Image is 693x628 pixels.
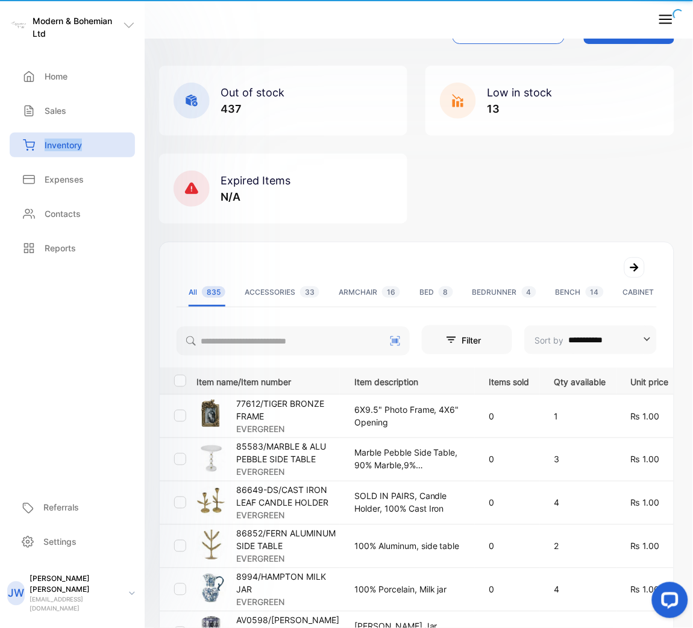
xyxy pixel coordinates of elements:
div: ACCESSORIES [245,287,319,298]
p: 4 [554,583,606,596]
p: 8994/HAMPTON MILK JAR [236,571,339,596]
p: 6X9.5" Photo Frame, 4X6" Opening [354,403,465,429]
p: 2 [554,540,606,553]
div: BEDRUNNER [472,287,536,298]
img: item [196,486,227,517]
p: Reports [45,242,76,254]
p: Contacts [45,207,81,220]
p: 4 [554,497,606,509]
span: ₨ 1.00 [631,411,660,421]
p: 437 [221,101,284,117]
p: 86852/FERN ALUMINUM SIDE TABLE [236,527,339,553]
p: [PERSON_NAME] [PERSON_NAME] [30,574,119,595]
p: 0 [489,410,530,422]
p: Expenses [45,173,84,186]
p: 1 [554,410,606,422]
div: BED [419,287,453,298]
p: Home [45,70,67,83]
p: 0 [489,540,530,553]
button: Sort by [524,325,657,354]
p: N/A [221,189,290,205]
img: item [196,530,227,560]
span: 14 [586,286,604,298]
p: 77612/TIGER BRONZE FRAME [236,397,339,422]
iframe: LiveChat chat widget [642,577,693,628]
span: ₨ 1.00 [631,541,660,551]
span: 33 [300,286,319,298]
p: Referrals [43,501,79,514]
p: Inventory [45,139,82,151]
div: CABINET [623,287,677,298]
p: Sales [45,104,66,117]
p: SOLD IN PAIRS, Candle Holder, 100% Cast Iron [354,490,465,515]
p: Settings [43,536,77,548]
p: 0 [489,453,530,466]
p: [EMAIL_ADDRESS][DOMAIN_NAME] [30,595,119,614]
p: Modern & Bohemian Ltd [33,14,123,40]
p: Item description [354,373,465,388]
p: 0 [489,497,530,509]
div: All [189,287,225,298]
span: ₨ 1.00 [631,498,660,508]
p: Items sold [489,373,530,388]
p: EVERGREEN [236,553,339,565]
p: 3 [554,453,606,466]
p: EVERGREEN [236,466,339,479]
p: 100% Aluminum, side table [354,540,465,553]
p: 86649-DS/CAST IRON LEAF CANDLE HOLDER [236,484,339,509]
p: Unit price [631,373,669,388]
p: 13 [487,101,552,117]
p: 85583/MARBLE & ALU PEBBLE SIDE TABLE [236,441,339,466]
img: item [196,400,227,430]
p: EVERGREEN [236,509,339,522]
div: ARMCHAIR [339,287,400,298]
span: ₨ 1.00 [631,585,660,595]
span: Expired Items [221,174,290,187]
p: EVERGREEN [236,596,339,609]
img: item [196,443,227,473]
p: 100% Porcelain, Milk jar [354,583,465,596]
span: 4 [522,286,536,298]
img: logo [10,17,27,34]
span: 16 [382,286,400,298]
span: Low in stock [487,86,552,99]
p: 0 [489,583,530,596]
div: BENCH [556,287,604,298]
span: Out of stock [221,86,284,99]
p: JW [8,586,24,601]
p: Qty available [554,373,606,388]
p: Item name/Item number [196,373,339,388]
p: Sort by [535,334,564,347]
span: 8 [439,286,453,298]
span: 835 [202,286,225,298]
img: item [196,573,227,603]
span: ₨ 1.00 [631,454,660,465]
p: Marble Pebble Side Table, 90% Marble,9% Aluminum,1% Iron [354,447,465,472]
p: EVERGREEN [236,422,339,435]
